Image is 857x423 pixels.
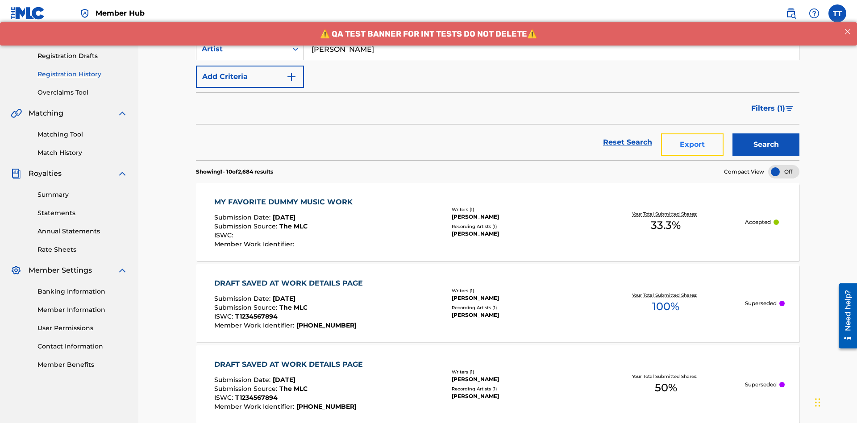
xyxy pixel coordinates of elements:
div: [PERSON_NAME] [452,294,587,302]
span: Submission Source : [214,303,279,311]
div: DRAFT SAVED AT WORK DETAILS PAGE [214,278,367,289]
img: Matching [11,108,22,119]
p: Showing 1 - 10 of 2,684 results [196,168,273,176]
span: ISWC : [214,231,235,239]
span: Member Work Identifier : [214,402,296,411]
span: T1234567894 [235,394,278,402]
img: MLC Logo [11,7,45,20]
a: DRAFT SAVED AT WORK DETAILS PAGESubmission Date:[DATE]Submission Source:The MLCISWC:T1234567894Me... [196,264,799,342]
img: filter [786,106,793,111]
a: Statements [37,208,128,218]
span: Member Hub [96,8,145,18]
a: Rate Sheets [37,245,128,254]
a: MY FAVORITE DUMMY MUSIC WORKSubmission Date:[DATE]Submission Source:The MLCISWC:Member Work Ident... [196,183,799,261]
span: ⚠️ QA TEST BANNER FOR INT TESTS DO NOT DELETE⚠️ [320,7,537,17]
a: Registration History [37,70,128,79]
div: Writers ( 1 ) [452,206,587,213]
span: Matching [29,108,63,119]
a: Match History [37,148,128,158]
div: [PERSON_NAME] [452,311,587,319]
div: Writers ( 1 ) [452,287,587,294]
p: Superseded [745,381,777,389]
p: Your Total Submitted Shares: [632,292,699,299]
img: search [786,8,796,19]
span: [DATE] [273,294,295,303]
a: Reset Search [599,133,657,152]
button: Filters (1) [746,97,799,120]
span: [PHONE_NUMBER] [296,402,357,411]
img: expand [117,265,128,276]
div: Writers ( 1 ) [452,369,587,375]
div: [PERSON_NAME] [452,375,587,383]
button: Export [661,133,724,156]
a: Member Information [37,305,128,315]
a: Member Benefits [37,360,128,369]
span: Royalties [29,168,62,179]
button: Search [732,133,799,156]
span: The MLC [279,222,308,230]
span: Compact View [724,168,764,176]
span: The MLC [279,385,308,393]
iframe: Resource Center [832,280,857,353]
span: Submission Source : [214,385,279,393]
span: [DATE] [273,376,295,384]
span: T1234567894 [235,312,278,320]
iframe: Chat Widget [812,380,857,423]
p: Your Total Submitted Shares: [632,211,699,217]
span: Submission Date : [214,294,273,303]
span: ISWC : [214,394,235,402]
a: Overclaims Tool [37,88,128,97]
div: Artist [202,44,282,54]
div: [PERSON_NAME] [452,392,587,400]
img: Royalties [11,168,21,179]
span: Submission Date : [214,213,273,221]
img: help [809,8,820,19]
div: Recording Artists ( 1 ) [452,304,587,311]
img: expand [117,168,128,179]
div: DRAFT SAVED AT WORK DETAILS PAGE [214,359,367,370]
span: Submission Date : [214,376,273,384]
span: [DATE] [273,213,295,221]
span: 50 % [655,380,677,396]
a: Summary [37,190,128,199]
span: ISWC : [214,312,235,320]
a: User Permissions [37,323,128,333]
span: Member Work Identifier : [214,240,296,248]
a: Matching Tool [37,130,128,139]
a: Registration Drafts [37,51,128,61]
p: Superseded [745,299,777,307]
div: Recording Artists ( 1 ) [452,386,587,392]
div: Recording Artists ( 1 ) [452,223,587,230]
span: Filters ( 1 ) [751,103,785,114]
div: User Menu [828,4,846,22]
div: Drag [815,389,820,416]
img: Member Settings [11,265,21,276]
span: 100 % [652,299,679,315]
div: Help [805,4,823,22]
span: [PHONE_NUMBER] [296,321,357,329]
a: Banking Information [37,287,128,296]
div: [PERSON_NAME] [452,213,587,221]
p: Your Total Submitted Shares: [632,373,699,380]
a: Contact Information [37,342,128,351]
div: [PERSON_NAME] [452,230,587,238]
a: Public Search [782,4,800,22]
span: Member Work Identifier : [214,321,296,329]
span: Submission Source : [214,222,279,230]
img: expand [117,108,128,119]
span: 33.3 % [651,217,681,233]
span: The MLC [279,303,308,311]
img: 9d2ae6d4665cec9f34b9.svg [286,71,297,82]
button: Add Criteria [196,66,304,88]
a: Annual Statements [37,227,128,236]
div: MY FAVORITE DUMMY MUSIC WORK [214,197,357,207]
img: Top Rightsholder [79,8,90,19]
span: Member Settings [29,265,92,276]
p: Accepted [745,218,771,226]
form: Search Form [196,38,799,160]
